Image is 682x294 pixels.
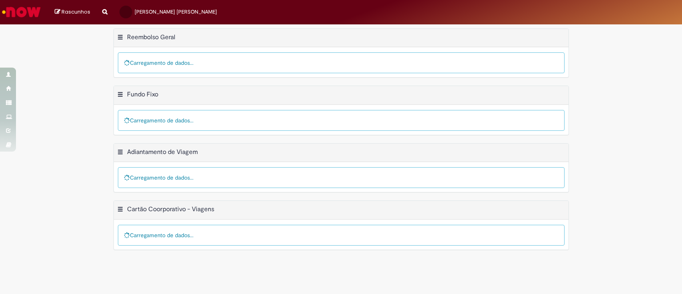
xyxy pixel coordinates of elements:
h2: Adiantamento de Viagem [127,148,198,156]
h2: Fundo Fixo [127,90,158,98]
span: [PERSON_NAME] [PERSON_NAME] [135,8,217,15]
button: Reembolso Geral Menu de contexto [117,33,123,44]
div: Carregamento de dados... [118,110,565,131]
a: Rascunhos [55,8,90,16]
h2: Reembolso Geral [127,33,175,41]
img: ServiceNow [1,4,42,20]
div: Carregamento de dados... [118,52,565,73]
span: Rascunhos [62,8,90,16]
button: Cartão Coorporativo - Viagens Menu de contexto [117,205,123,216]
h2: Cartão Coorporativo - Viagens [127,206,214,214]
button: Fundo Fixo Menu de contexto [117,90,123,101]
div: Carregamento de dados... [118,167,565,188]
button: Adiantamento de Viagem Menu de contexto [117,148,123,158]
div: Carregamento de dados... [118,225,565,246]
